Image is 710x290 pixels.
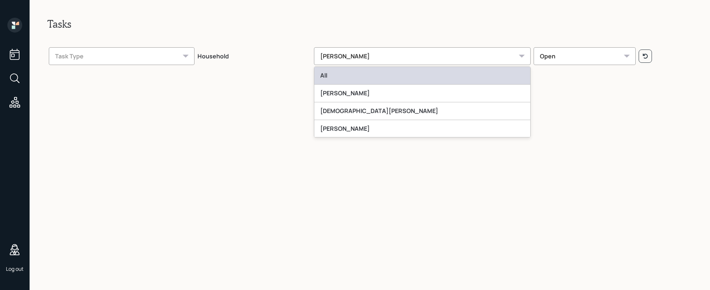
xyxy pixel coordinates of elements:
div: [PERSON_NAME] [314,47,531,65]
div: Log out [6,265,24,272]
div: Open [534,47,636,65]
div: All [314,67,531,85]
h2: Tasks [47,18,692,30]
div: Task Type [49,47,195,65]
div: [DEMOGRAPHIC_DATA][PERSON_NAME] [314,102,531,120]
div: [PERSON_NAME] [314,85,531,102]
div: [PERSON_NAME] [314,120,531,138]
th: Household [196,42,312,68]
